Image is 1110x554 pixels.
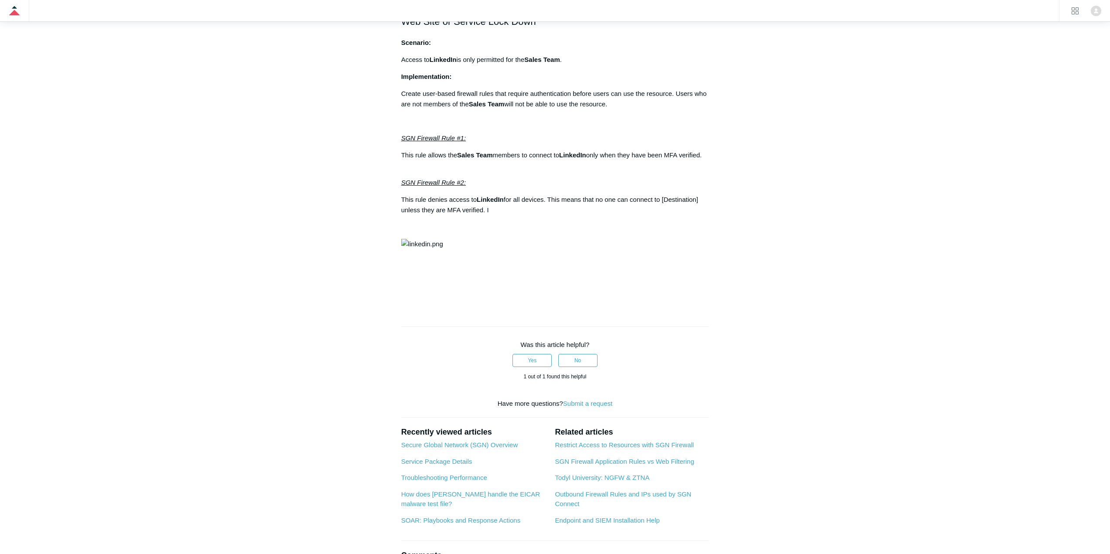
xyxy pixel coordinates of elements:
div: Have more questions? [401,399,709,409]
zd-hc-trigger: Click your profile icon to open the profile menu [1091,6,1101,16]
img: linkedin.png [401,239,443,249]
strong: Sales Team [469,100,504,108]
strong: Sales [457,151,474,159]
a: SGN Firewall Application Rules vs Web Filtering [555,458,694,465]
a: Todyl University: NGFW & ZTNA [555,474,649,481]
span: 1 out of 1 found this helpful [523,374,586,380]
button: This article was not helpful [558,354,598,367]
strong: Team [476,151,492,159]
a: How does [PERSON_NAME] handle the EICAR malware test file? [401,490,540,508]
strong: Sales [524,56,541,63]
a: Service Package Details [401,458,472,465]
a: Endpoint and SIEM Installation Help [555,517,659,524]
a: Troubleshooting Performance [401,474,487,481]
em: SGN Firewall Rule #2: [401,179,466,186]
button: This article was helpful [512,354,552,367]
p: This rule denies access to for all devices. This means that no one can connect to [Destination] u... [401,194,709,215]
h2: Recently viewed articles [401,426,546,438]
strong: LinkedIn [430,56,457,63]
em: SGN Firewall Rule #1: [401,134,466,142]
strong: Implementation: [401,73,452,80]
p: Create user-based firewall rules that require authentication before users can use the resource. U... [401,88,709,109]
p: This rule allows the members to connect to only when they have been MFA verified. [401,150,709,160]
p: Access to is only permitted for the . [401,54,709,65]
h2: Related articles [555,426,709,438]
a: Submit a request [563,400,612,407]
img: user avatar [1091,6,1101,16]
strong: Team [543,56,560,63]
a: SOAR: Playbooks and Response Actions [401,517,521,524]
a: Secure Global Network (SGN) Overview [401,441,518,449]
a: Restrict Access to Resources with SGN Firewall [555,441,693,449]
a: Outbound Firewall Rules and IPs used by SGN Connect [555,490,691,508]
strong: LinkedIn [559,151,586,159]
span: Was this article helpful? [521,341,590,348]
strong: LinkedIn [477,196,504,203]
strong: Scenario: [401,39,431,46]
